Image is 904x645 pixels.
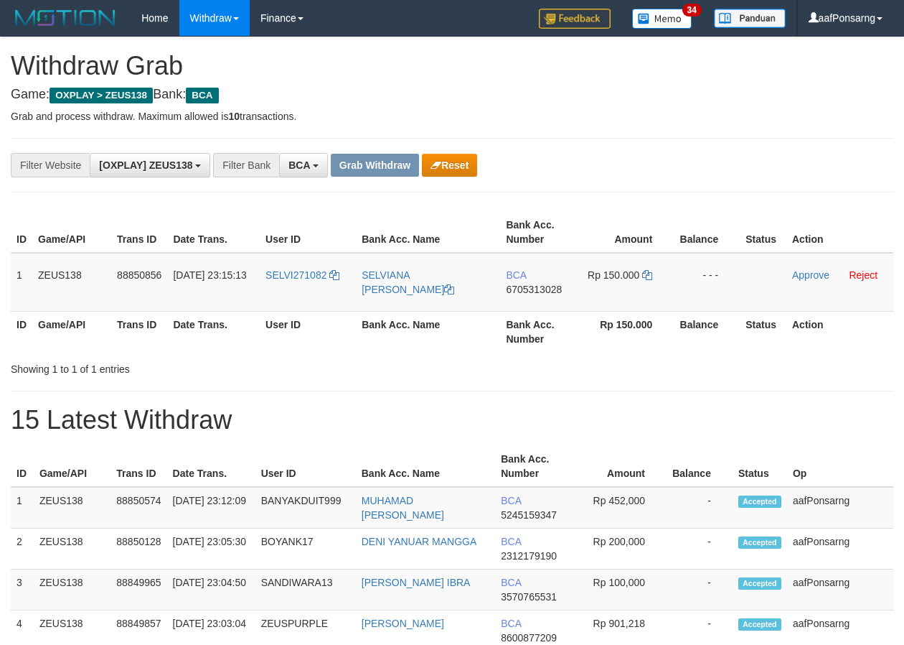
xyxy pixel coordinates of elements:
td: ZEUS138 [34,529,110,570]
th: Rp 150.000 [581,311,674,352]
th: Bank Acc. Number [500,311,580,352]
th: Date Trans. [167,446,255,487]
span: 88850856 [117,269,161,281]
td: Rp 452,000 [575,487,667,529]
a: Copy 150000 to clipboard [642,269,652,281]
th: Amount [581,212,674,253]
td: SANDIWARA13 [255,570,356,611]
div: Filter Website [11,153,90,177]
th: Balance [674,212,740,253]
span: [DATE] 23:15:13 [173,269,246,281]
td: aafPonsarng [787,487,893,529]
span: Copy 3570765531 to clipboard [501,591,557,603]
img: MOTION_logo.png [11,7,120,29]
td: aafPonsarng [787,529,893,570]
th: Trans ID [111,311,167,352]
button: [OXPLAY] ZEUS138 [90,153,210,177]
button: Reset [422,154,477,177]
a: MUHAMAD [PERSON_NAME] [362,495,444,521]
h1: Withdraw Grab [11,52,893,80]
div: Showing 1 to 1 of 1 entries [11,356,366,376]
th: Status [740,212,786,253]
th: Game/API [32,212,111,253]
button: BCA [279,153,328,177]
td: 1 [11,253,32,312]
td: 88850128 [110,529,166,570]
span: OXPLAY > ZEUS138 [50,88,153,103]
span: SELVI271082 [265,269,326,281]
th: Status [740,311,786,352]
th: ID [11,212,32,253]
td: 1 [11,487,34,529]
td: 2 [11,529,34,570]
td: aafPonsarng [787,570,893,611]
th: Bank Acc. Number [500,212,580,253]
span: BCA [501,495,521,506]
h1: 15 Latest Withdraw [11,406,893,435]
span: BCA [288,159,310,171]
a: DENI YANUAR MANGGA [362,536,477,547]
p: Grab and process withdraw. Maximum allowed is transactions. [11,109,893,124]
img: Button%20Memo.svg [632,9,692,29]
th: Action [786,311,893,352]
span: BCA [501,618,521,629]
span: BCA [506,269,526,281]
span: Copy 6705313028 to clipboard [506,284,562,295]
th: Date Trans. [167,311,260,352]
td: ZEUS138 [34,570,110,611]
td: 3 [11,570,34,611]
td: Rp 200,000 [575,529,667,570]
td: - [667,487,733,529]
a: [PERSON_NAME] [362,618,444,629]
a: SELVI271082 [265,269,339,281]
td: 88850574 [110,487,166,529]
td: - [667,529,733,570]
img: panduan.png [714,9,786,28]
span: Accepted [738,577,781,590]
th: User ID [260,212,356,253]
td: [DATE] 23:05:30 [167,529,255,570]
td: Rp 100,000 [575,570,667,611]
img: Feedback.jpg [539,9,611,29]
th: Status [733,446,787,487]
th: Trans ID [110,446,166,487]
th: ID [11,446,34,487]
span: Copy 8600877209 to clipboard [501,632,557,644]
a: [PERSON_NAME] IBRA [362,577,471,588]
th: Game/API [34,446,110,487]
td: - - - [674,253,740,312]
span: BCA [186,88,218,103]
th: User ID [255,446,356,487]
span: 34 [682,4,702,17]
span: [OXPLAY] ZEUS138 [99,159,192,171]
td: [DATE] 23:04:50 [167,570,255,611]
h4: Game: Bank: [11,88,893,102]
span: Copy 2312179190 to clipboard [501,550,557,562]
span: BCA [501,536,521,547]
div: Filter Bank [213,153,279,177]
span: Copy 5245159347 to clipboard [501,509,557,521]
strong: 10 [228,111,240,122]
td: BOYANK17 [255,529,356,570]
td: - [667,570,733,611]
td: ZEUS138 [34,487,110,529]
td: BANYAKDUIT999 [255,487,356,529]
span: BCA [501,577,521,588]
th: Action [786,212,893,253]
td: [DATE] 23:12:09 [167,487,255,529]
td: 88849965 [110,570,166,611]
td: ZEUS138 [32,253,111,312]
th: Balance [674,311,740,352]
span: Rp 150.000 [588,269,639,281]
th: ID [11,311,32,352]
th: Date Trans. [167,212,260,253]
a: Approve [792,269,829,281]
th: Op [787,446,893,487]
th: Bank Acc. Name [356,311,500,352]
span: Accepted [738,618,781,631]
span: Accepted [738,496,781,508]
th: Trans ID [111,212,167,253]
span: Accepted [738,537,781,549]
th: Bank Acc. Name [356,212,500,253]
th: Bank Acc. Name [356,446,495,487]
